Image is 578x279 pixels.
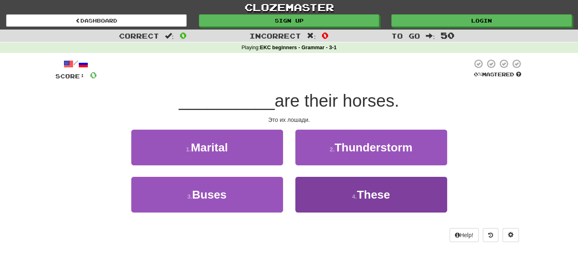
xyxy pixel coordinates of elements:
small: 2 . [330,146,335,153]
button: 1.Marital [131,130,283,165]
span: Buses [192,188,226,201]
small: 1 . [186,146,191,153]
a: Sign up [199,14,379,27]
button: 3.Buses [131,177,283,213]
span: 0 [322,30,329,40]
span: Correct [119,32,159,40]
span: Marital [191,141,228,154]
span: __________ [179,91,275,110]
strong: EKC beginners - Grammar - 3-1 [260,45,336,50]
div: / [55,59,97,69]
span: 50 [441,30,455,40]
span: 0 % [474,71,482,78]
span: 0 [180,30,187,40]
button: Help! [450,228,479,242]
button: 4.These [295,177,447,213]
span: Incorrect [249,32,301,40]
span: Thunderstorm [334,141,412,154]
a: Login [391,14,572,27]
div: Это их лошади. [55,116,523,124]
a: Dashboard [6,14,187,27]
span: To go [391,32,420,40]
span: These [357,188,390,201]
span: are their horses. [275,91,399,110]
small: 4 . [352,193,357,200]
span: 0 [90,70,97,80]
button: 2.Thunderstorm [295,130,447,165]
span: : [426,32,435,39]
span: Score: [55,73,85,80]
button: Round history (alt+y) [483,228,498,242]
small: 3 . [187,193,192,200]
div: Mastered [472,71,523,78]
span: : [165,32,174,39]
span: : [307,32,316,39]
